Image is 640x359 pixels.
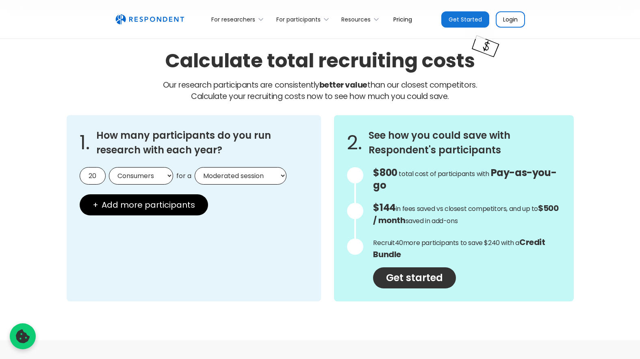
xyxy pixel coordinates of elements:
span: Calculate your recruiting costs now to see how much you could save. [191,91,449,102]
div: Resources [337,10,387,29]
p: Recruit more participants to save $240 with a [373,236,560,261]
span: Add more participants [102,201,195,209]
span: 2. [347,139,362,147]
a: home [115,14,184,25]
span: $144 [373,201,395,214]
p: in fees saved vs closest competitors, and up to saved in add-ons [373,202,560,227]
a: Get started [373,267,456,288]
p: Our research participants are consistently than our closest competitors. [67,80,574,102]
span: $800 [373,166,397,179]
div: For researchers [207,10,271,29]
div: For researchers [211,15,255,24]
a: Login [496,11,525,28]
div: Resources [341,15,371,24]
h2: Calculate total recruiting costs [165,47,475,74]
div: For participants [271,10,336,29]
h3: How many participants do you run research with each year? [96,128,308,157]
div: For participants [276,15,321,24]
span: Pay-as-you-go [373,166,556,192]
span: 40 [395,238,403,247]
button: + Add more participants [80,194,208,215]
span: total cost of participants with [399,169,489,178]
a: Get Started [441,11,489,28]
img: Untitled UI logotext [115,14,184,25]
span: + [93,201,98,209]
strong: better value [319,80,367,90]
span: 1. [80,139,90,147]
span: for a [176,172,191,180]
h3: See how you could save with Respondent's participants [369,128,560,157]
a: Pricing [387,10,419,29]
